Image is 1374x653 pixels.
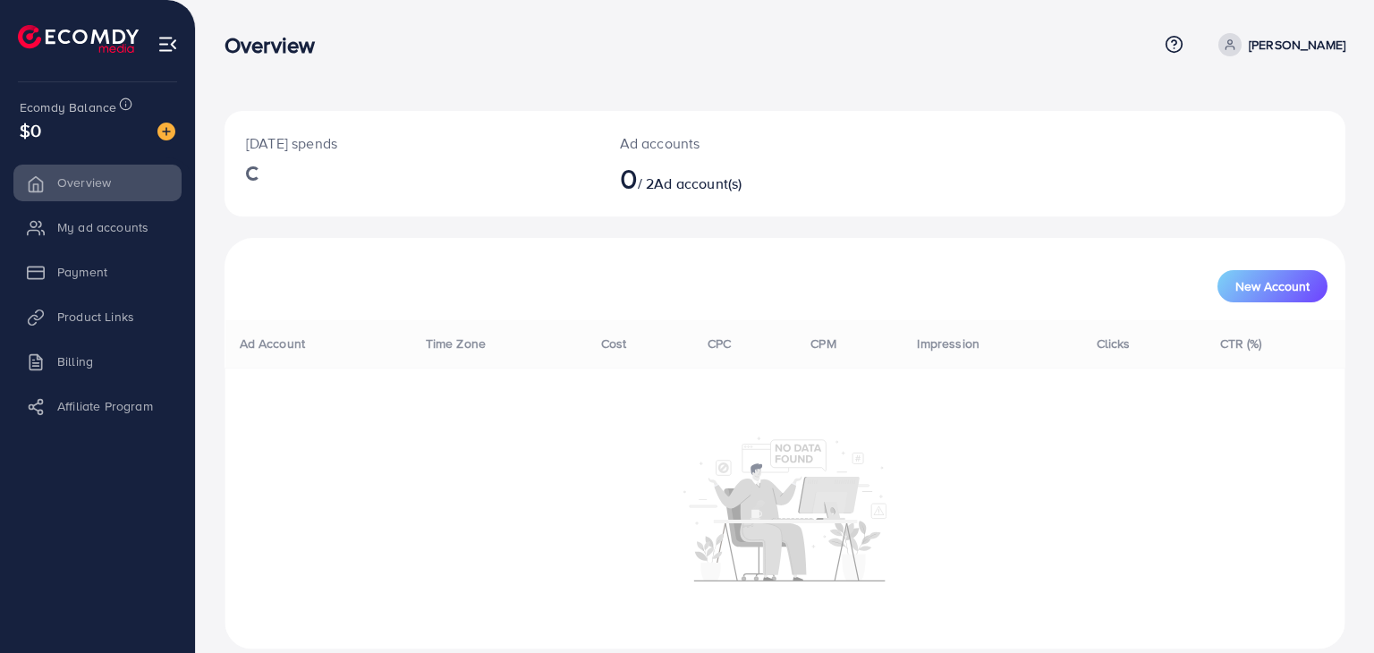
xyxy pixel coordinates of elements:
[1217,270,1327,302] button: New Account
[1249,34,1345,55] p: [PERSON_NAME]
[225,32,329,58] h3: Overview
[18,25,139,53] img: logo
[246,132,577,154] p: [DATE] spends
[620,161,857,195] h2: / 2
[620,157,638,199] span: 0
[20,117,41,143] span: $0
[620,132,857,154] p: Ad accounts
[157,34,178,55] img: menu
[157,123,175,140] img: image
[1211,33,1345,56] a: [PERSON_NAME]
[654,174,742,193] span: Ad account(s)
[20,98,116,116] span: Ecomdy Balance
[1235,280,1310,293] span: New Account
